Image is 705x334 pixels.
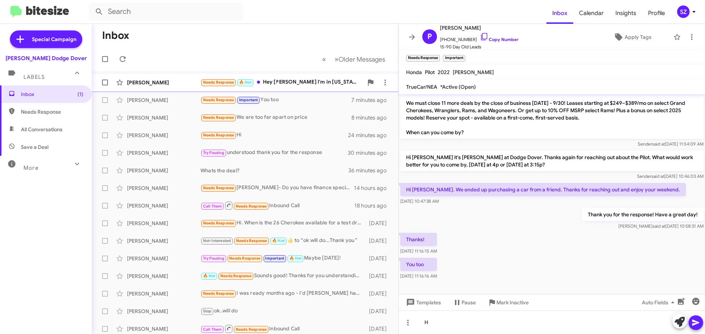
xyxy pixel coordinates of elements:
[200,307,365,315] div: ok..will do
[23,165,39,171] span: More
[425,69,435,76] span: Pilot
[638,141,704,147] span: Sender [DATE] 11:54:09 AM
[127,114,200,121] div: [PERSON_NAME]
[239,80,252,85] span: 🔥 Hot
[400,233,437,246] p: Thanks!
[354,202,393,209] div: 18 hours ago
[427,31,432,43] span: P
[546,3,573,24] span: Inbox
[610,3,642,24] a: Insights
[200,78,363,87] div: Hey [PERSON_NAME] I'm in [US_STATE] for parents weekend! Let's talk [DATE]. Thx
[400,248,437,254] span: [DATE] 11:16:15 AM
[203,274,216,278] span: 🔥 Hot
[23,74,45,80] span: Labels
[447,296,482,309] button: Pause
[200,219,365,227] div: Hi. When is the 26 Cherokee available for a test drive?
[348,167,393,174] div: 36 minutes ago
[200,272,365,280] div: Sounds good! Thanks for you understanding!
[127,220,200,227] div: [PERSON_NAME]
[127,255,200,262] div: [PERSON_NAME]
[351,114,393,121] div: 8 minutes ago
[289,256,302,261] span: 🔥 Hot
[438,69,450,76] span: 2022
[318,52,330,67] button: Previous
[322,55,326,64] span: «
[400,183,686,196] p: Hi [PERSON_NAME]. We ended up purchasing a car from a friend. Thanks for reaching out and enjoy y...
[21,91,83,98] span: Inbox
[236,204,267,209] span: Needs Response
[102,30,129,41] h1: Inbox
[339,55,385,63] span: Older Messages
[365,255,393,262] div: [DATE]
[365,325,393,333] div: [DATE]
[127,202,200,209] div: [PERSON_NAME]
[642,3,671,24] a: Profile
[400,151,704,171] p: Hi [PERSON_NAME] it's [PERSON_NAME] at Dodge Dover. Thanks again for reaching out about the Pilot...
[203,186,234,190] span: Needs Response
[265,256,284,261] span: Important
[89,3,243,21] input: Search
[573,3,610,24] a: Calendar
[440,84,476,90] span: *Active (Open)
[127,96,200,104] div: [PERSON_NAME]
[365,237,393,245] div: [DATE]
[671,5,697,18] button: SZ
[406,69,422,76] span: Honda
[348,149,393,157] div: 30 minutes ago
[236,327,267,332] span: Needs Response
[351,96,393,104] div: 7 minutes ago
[400,82,704,139] p: Hi [PERSON_NAME] it's [PERSON_NAME], BDC Manager at Dodge Dover. Thanks again for reaching out ab...
[6,55,87,62] div: [PERSON_NAME] Dodge Dover
[200,148,348,157] div: understood thank you for the response
[21,143,48,151] span: Save a Deal
[32,36,76,43] span: Special Campaign
[354,184,393,192] div: 14 hours ago
[127,167,200,174] div: [PERSON_NAME]
[582,208,704,221] p: Thank you for the response! Have a great day!
[200,96,351,104] div: You too
[236,238,267,243] span: Needs Response
[200,167,348,174] div: Whats the deal?
[127,325,200,333] div: [PERSON_NAME]
[642,296,677,309] span: Auto Fields
[200,201,354,210] div: Inbound Call
[480,37,518,42] a: Copy Number
[203,150,224,155] span: Try Pausing
[10,30,82,48] a: Special Campaign
[127,308,200,315] div: [PERSON_NAME]
[405,296,441,309] span: Templates
[637,173,704,179] span: Sender [DATE] 10:46:03 AM
[203,115,234,120] span: Needs Response
[21,126,62,133] span: All Conversations
[406,55,440,62] small: Needs Response
[77,91,83,98] span: (1)
[127,149,200,157] div: [PERSON_NAME]
[127,237,200,245] div: [PERSON_NAME]
[203,238,231,243] span: Not-Interested
[200,254,365,263] div: Maybe [DATE]!
[229,256,260,261] span: Needs Response
[330,52,390,67] button: Next
[318,52,390,67] nav: Page navigation example
[462,296,476,309] span: Pause
[203,133,234,137] span: Needs Response
[203,80,234,85] span: Needs Response
[652,141,665,147] span: said at
[203,309,212,313] span: Stop
[365,290,393,297] div: [DATE]
[453,69,494,76] span: [PERSON_NAME]
[400,198,439,204] span: [DATE] 10:47:38 AM
[335,55,339,64] span: »
[220,274,252,278] span: Needs Response
[652,223,665,229] span: said at
[399,296,447,309] button: Templates
[21,108,83,115] span: Needs Response
[127,272,200,280] div: [PERSON_NAME]
[272,238,285,243] span: 🔥 Hot
[200,113,351,122] div: We are too far apart on price
[636,296,683,309] button: Auto Fields
[203,204,222,209] span: Call Them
